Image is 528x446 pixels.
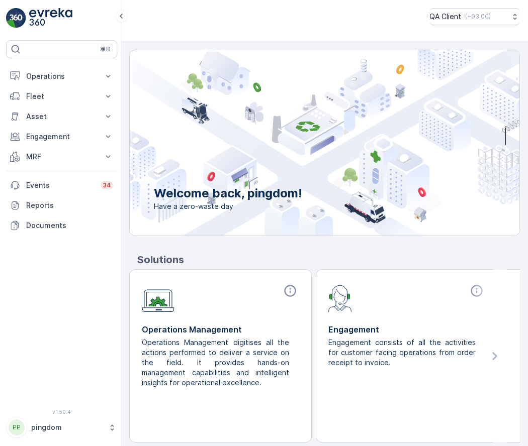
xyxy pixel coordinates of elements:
img: module-icon [328,284,352,312]
p: Welcome back, pingdom! [154,185,302,201]
img: logo [6,8,26,28]
p: Solutions [137,252,520,267]
button: MRF [6,147,117,167]
p: Operations Management digitises all the actions performed to deliver a service on the field. It p... [142,338,291,388]
a: Events34 [6,175,117,195]
a: Documents [6,215,117,236]
a: Reports [6,195,117,215]
button: Engagement [6,127,117,147]
p: MRF [26,152,97,162]
div: PP [9,419,25,435]
p: Asset [26,111,97,122]
p: ⌘B [100,45,110,53]
p: Fleet [26,91,97,101]
p: Operations Management [142,323,299,336]
img: module-icon [142,284,174,312]
button: Operations [6,66,117,86]
p: QA Client [429,12,461,22]
p: Documents [26,220,113,231]
p: Engagement consists of all the activities for customer facing operations from order receipt to in... [328,338,478,368]
img: logo_light-DOdMpM7g.png [29,8,72,28]
p: ( +03:00 ) [465,13,491,21]
img: city illustration [84,50,519,236]
button: Asset [6,106,117,127]
button: QA Client(+03:00) [429,8,520,25]
p: Events [26,180,95,190]
p: Engagement [26,132,97,142]
p: Reports [26,200,113,210]
span: Have a zero-waste day [154,201,302,211]
button: PPpingdom [6,417,117,438]
span: v 1.50.4 [6,409,117,415]
p: Engagement [328,323,486,336]
button: Fleet [6,86,117,106]
p: 34 [103,181,111,189]
p: pingdom [31,422,103,432]
p: Operations [26,71,97,81]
